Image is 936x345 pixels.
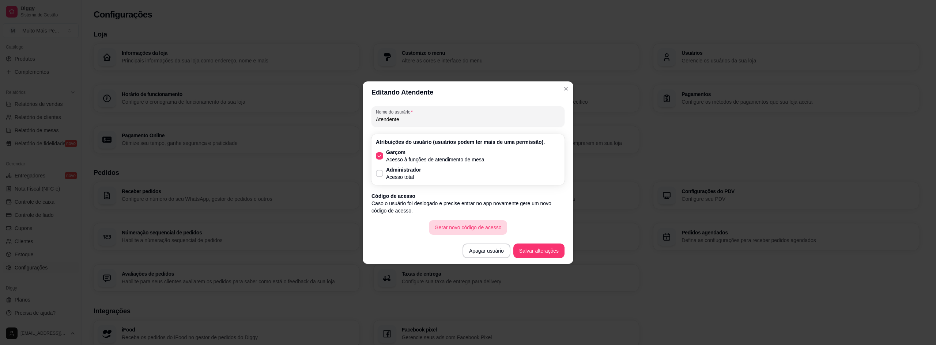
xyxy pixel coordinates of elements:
[376,109,415,115] label: Nome do usurário
[376,116,560,123] input: Nome do usurário
[513,244,565,258] button: Salvar alterações
[463,244,510,258] button: Apagar usuário
[429,220,507,235] button: Gerar novo código de acesso
[560,83,572,95] button: Close
[386,173,421,181] p: Acesso total
[386,166,421,173] p: Administrador
[371,192,565,200] p: Código de acesso
[371,200,565,214] p: Caso o usuário foi deslogado e precise entrar no app novamente gere um novo código de acesso.
[386,156,484,163] p: Acesso à funções de atendimento de mesa
[386,149,484,156] p: Garçom
[363,81,573,103] header: Editando Atendente
[376,138,560,146] p: Atribuições do usuário (usuários podem ter mais de uma permissão).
